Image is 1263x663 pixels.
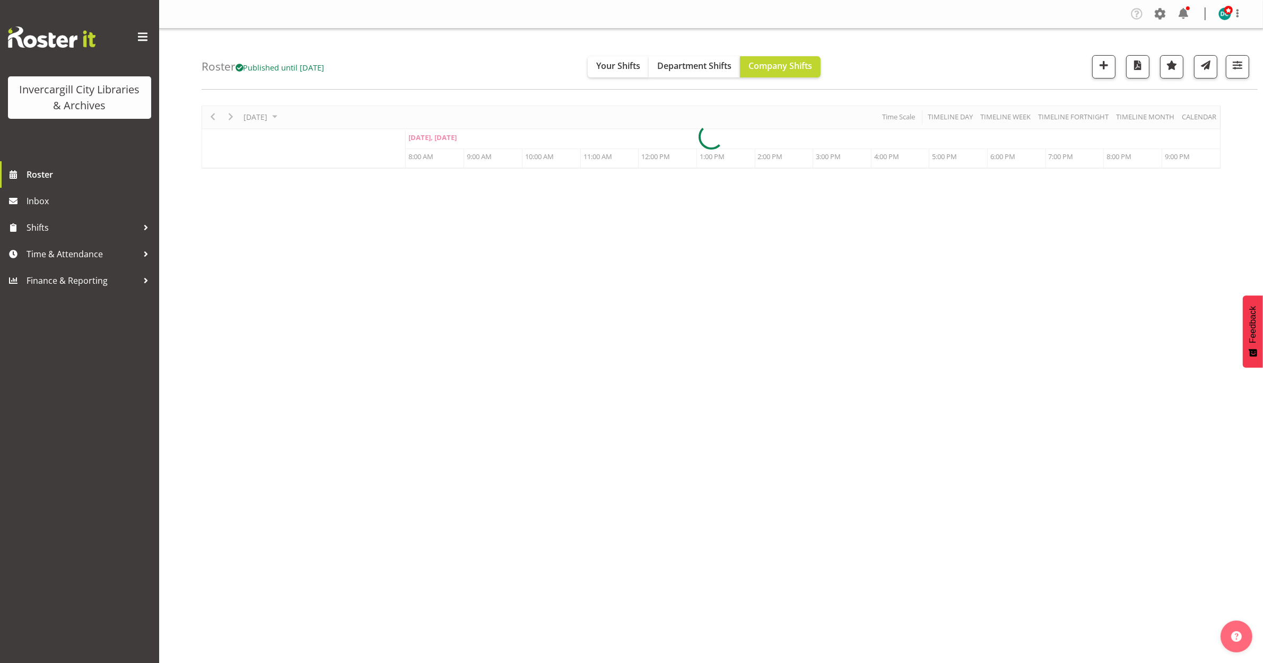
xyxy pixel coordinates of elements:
[1231,631,1242,642] img: help-xxl-2.png
[1248,306,1258,343] span: Feedback
[19,82,141,114] div: Invercargill City Libraries & Archives
[27,220,138,235] span: Shifts
[740,56,821,77] button: Company Shifts
[27,167,154,182] span: Roster
[657,60,731,72] span: Department Shifts
[748,60,812,72] span: Company Shifts
[596,60,640,72] span: Your Shifts
[27,193,154,209] span: Inbox
[236,62,325,73] span: Published until [DATE]
[8,27,95,48] img: Rosterit website logo
[1218,7,1231,20] img: donald-cunningham11616.jpg
[1160,55,1183,78] button: Highlight an important date within the roster.
[27,273,138,289] span: Finance & Reporting
[649,56,740,77] button: Department Shifts
[27,246,138,262] span: Time & Attendance
[1194,55,1217,78] button: Send a list of all shifts for the selected filtered period to all rostered employees.
[1226,55,1249,78] button: Filter Shifts
[202,60,325,73] h4: Roster
[1243,295,1263,368] button: Feedback - Show survey
[1092,55,1116,78] button: Add a new shift
[588,56,649,77] button: Your Shifts
[1126,55,1149,78] button: Download a PDF of the roster for the current day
